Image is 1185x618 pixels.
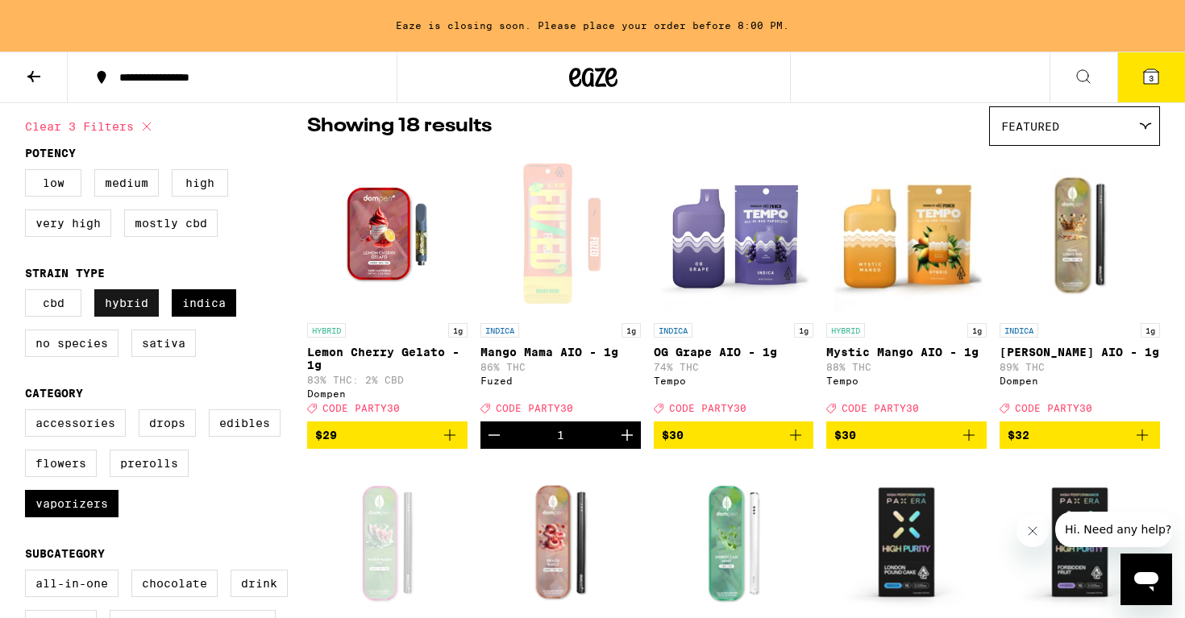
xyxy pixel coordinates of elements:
[826,421,987,449] button: Add to bag
[654,421,814,449] button: Add to bag
[25,490,118,517] label: Vaporizers
[172,169,228,197] label: High
[1017,515,1049,547] iframe: Close message
[662,429,684,442] span: $30
[613,421,641,449] button: Increment
[654,154,814,315] img: Tempo - OG Grape AIO - 1g
[139,409,196,437] label: Drops
[25,267,105,280] legend: Strain Type
[307,323,346,338] p: HYBRID
[480,362,641,372] p: 86% THC
[131,330,196,357] label: Sativa
[826,154,987,315] img: Tempo - Mystic Mango AIO - 1g
[1000,154,1160,421] a: Open page for King Louis XIII AIO - 1g from Dompen
[1149,73,1154,83] span: 3
[322,403,400,413] span: CODE PARTY30
[1000,346,1160,359] p: [PERSON_NAME] AIO - 1g
[826,375,987,386] div: Tempo
[124,209,218,237] label: Mostly CBD
[448,323,468,338] p: 1g
[25,147,76,160] legend: Potency
[1000,375,1160,386] div: Dompen
[209,409,281,437] label: Edibles
[307,421,468,449] button: Add to bag
[307,113,492,140] p: Showing 18 results
[654,375,814,386] div: Tempo
[25,209,111,237] label: Very High
[654,346,814,359] p: OG Grape AIO - 1g
[1000,362,1160,372] p: 89% THC
[826,346,987,359] p: Mystic Mango AIO - 1g
[557,429,564,442] div: 1
[622,323,641,338] p: 1g
[480,375,641,386] div: Fuzed
[1117,52,1185,102] button: 3
[110,450,189,477] label: Prerolls
[1141,323,1160,338] p: 1g
[1001,120,1059,133] span: Featured
[94,289,159,317] label: Hybrid
[25,547,105,560] legend: Subcategory
[480,154,641,421] a: Open page for Mango Mama AIO - 1g from Fuzed
[307,154,468,421] a: Open page for Lemon Cherry Gelato - 1g from Dompen
[307,375,468,385] p: 83% THC: 2% CBD
[25,387,83,400] legend: Category
[307,154,468,315] img: Dompen - Lemon Cherry Gelato - 1g
[25,330,118,357] label: No Species
[172,289,236,317] label: Indica
[1000,154,1160,315] img: Dompen - King Louis XIII AIO - 1g
[131,570,218,597] label: Chocolate
[826,154,987,421] a: Open page for Mystic Mango AIO - 1g from Tempo
[25,106,156,147] button: Clear 3 filters
[25,169,81,197] label: Low
[480,346,641,359] p: Mango Mama AIO - 1g
[826,323,865,338] p: HYBRID
[1121,554,1172,605] iframe: Button to launch messaging window
[1000,323,1038,338] p: INDICA
[1055,512,1172,547] iframe: Message from company
[307,346,468,371] p: Lemon Cherry Gelato - 1g
[654,362,814,372] p: 74% THC
[480,421,508,449] button: Decrement
[842,403,919,413] span: CODE PARTY30
[1008,429,1029,442] span: $32
[1015,403,1092,413] span: CODE PARTY30
[654,154,814,421] a: Open page for OG Grape AIO - 1g from Tempo
[25,289,81,317] label: CBD
[1000,421,1160,449] button: Add to bag
[480,323,519,338] p: INDICA
[25,450,97,477] label: Flowers
[496,403,573,413] span: CODE PARTY30
[315,429,337,442] span: $29
[25,570,118,597] label: All-In-One
[25,409,126,437] label: Accessories
[967,323,987,338] p: 1g
[231,570,288,597] label: Drink
[834,429,856,442] span: $30
[307,388,468,399] div: Dompen
[794,323,813,338] p: 1g
[826,362,987,372] p: 88% THC
[654,323,692,338] p: INDICA
[94,169,159,197] label: Medium
[669,403,746,413] span: CODE PARTY30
